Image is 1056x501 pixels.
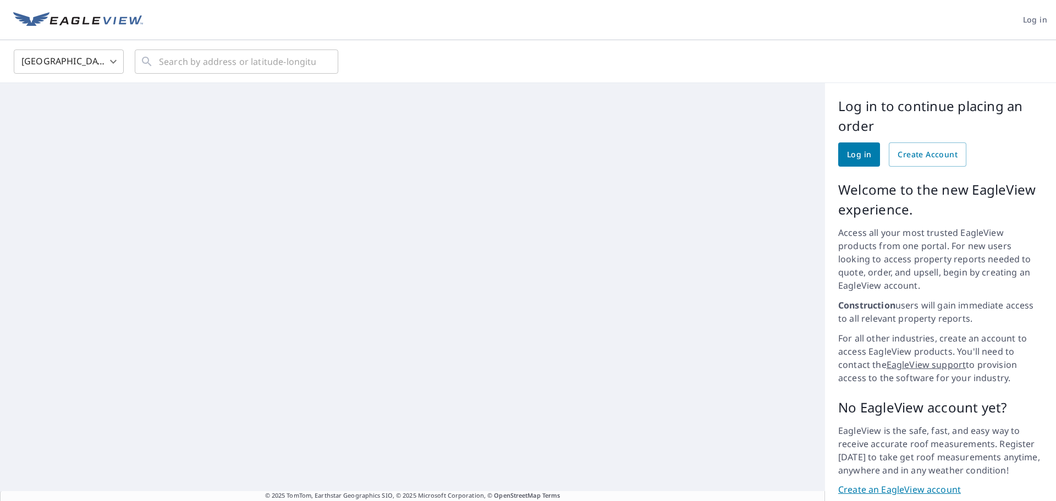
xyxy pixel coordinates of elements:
a: Log in [838,142,880,167]
p: No EagleView account yet? [838,398,1043,417]
a: Terms [542,491,560,499]
p: EagleView is the safe, fast, and easy way to receive accurate roof measurements. Register [DATE] ... [838,424,1043,477]
span: Log in [847,148,871,162]
img: EV Logo [13,12,143,29]
p: Log in to continue placing an order [838,96,1043,136]
a: Create Account [889,142,966,167]
a: Create an EagleView account [838,483,1043,496]
input: Search by address or latitude-longitude [159,46,316,77]
p: users will gain immediate access to all relevant property reports. [838,299,1043,325]
span: Log in [1023,13,1047,27]
p: Welcome to the new EagleView experience. [838,180,1043,219]
p: Access all your most trusted EagleView products from one portal. For new users looking to access ... [838,226,1043,292]
p: For all other industries, create an account to access EagleView products. You'll need to contact ... [838,332,1043,384]
span: © 2025 TomTom, Earthstar Geographics SIO, © 2025 Microsoft Corporation, © [265,491,560,500]
a: OpenStreetMap [494,491,540,499]
span: Create Account [898,148,958,162]
a: EagleView support [887,359,966,371]
strong: Construction [838,299,895,311]
div: [GEOGRAPHIC_DATA] [14,46,124,77]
